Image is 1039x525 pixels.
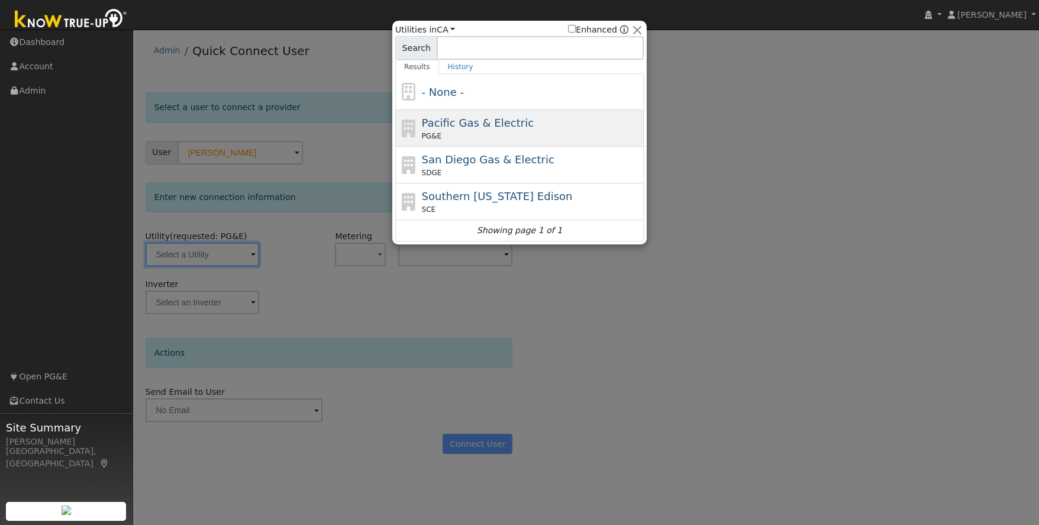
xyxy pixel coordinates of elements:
[62,505,71,515] img: retrieve
[395,24,455,36] span: Utilities in
[395,60,439,74] a: Results
[437,25,455,34] a: CA
[477,224,562,237] i: Showing page 1 of 1
[6,445,127,470] div: [GEOGRAPHIC_DATA], [GEOGRAPHIC_DATA]
[568,24,628,36] span: Show enhanced providers
[620,25,628,34] a: Enhanced Providers
[6,420,127,436] span: Site Summary
[439,60,482,74] a: History
[568,25,576,33] input: Enhanced
[422,168,442,178] span: SDGE
[9,7,133,33] img: Know True-Up
[422,86,464,98] span: - None -
[395,36,437,60] span: Search
[99,459,110,468] a: Map
[568,24,617,36] label: Enhanced
[422,153,554,166] span: San Diego Gas & Electric
[422,131,441,141] span: PG&E
[422,117,534,129] span: Pacific Gas & Electric
[6,436,127,448] div: [PERSON_NAME]
[422,204,436,215] span: SCE
[422,190,573,202] span: Southern [US_STATE] Edison
[957,10,1027,20] span: [PERSON_NAME]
